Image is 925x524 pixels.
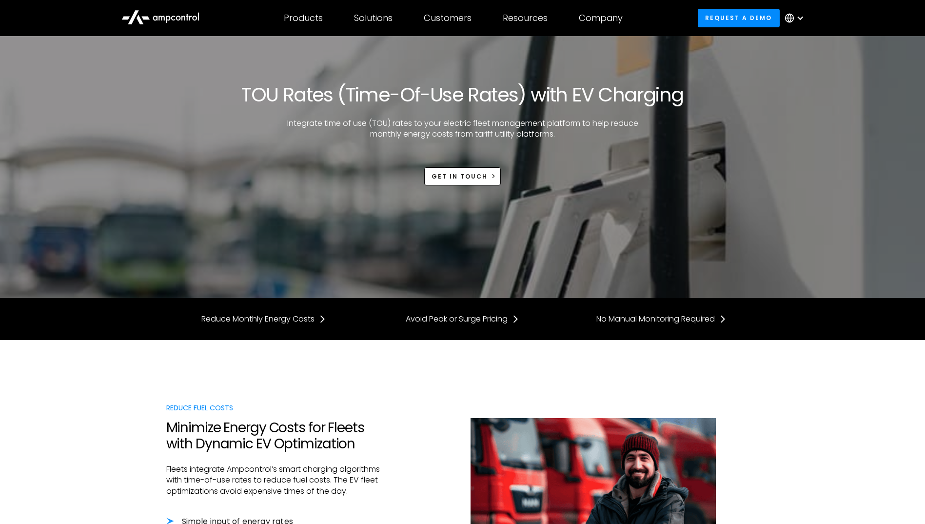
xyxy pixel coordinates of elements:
[596,314,727,324] a: No Manual Monitoring Required
[166,403,397,413] div: Reduce Fuel Costs
[503,13,548,23] div: Resources
[406,314,508,324] div: Avoid Peak or Surge Pricing
[424,13,472,23] div: Customers
[698,9,780,27] a: Request a demo
[354,13,393,23] div: Solutions
[166,420,397,452] h2: Minimize Energy Costs for Fleets with Dynamic EV Optimization
[241,83,683,106] h1: TOU Rates (Time-Of-Use Rates) with EV Charging
[201,314,326,324] a: Reduce Monthly Energy Costs
[424,167,501,185] a: Get in touch
[406,314,519,324] a: Avoid Peak or Surge Pricing
[284,13,323,23] div: Products
[432,172,488,181] div: Get in touch
[166,464,397,497] p: Fleets integrate Ampcontrol’s smart charging algorithms with time-of-use rates to reduce fuel cos...
[201,314,315,324] div: Reduce Monthly Energy Costs
[579,13,623,23] div: Company
[285,118,641,140] p: Integrate time of use (TOU) rates to your electric fleet management platform to help reduce month...
[596,314,715,324] div: No Manual Monitoring Required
